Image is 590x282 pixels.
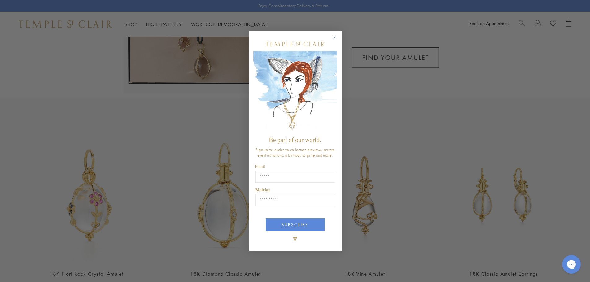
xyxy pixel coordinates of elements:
[289,232,301,245] img: TSC
[559,253,584,276] iframe: Gorgias live chat messenger
[334,37,341,45] button: Close dialog
[255,188,270,192] span: Birthday
[255,164,265,169] span: Email
[266,42,325,46] img: Temple St. Clair
[255,171,335,183] input: Email
[269,137,321,143] span: Be part of our world.
[256,147,335,158] span: Sign up for exclusive collection previews, private event invitations, a birthday surprise and more.
[253,51,337,134] img: c4a9eb12-d91a-4d4a-8ee0-386386f4f338.jpeg
[266,218,325,231] button: SUBSCRIBE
